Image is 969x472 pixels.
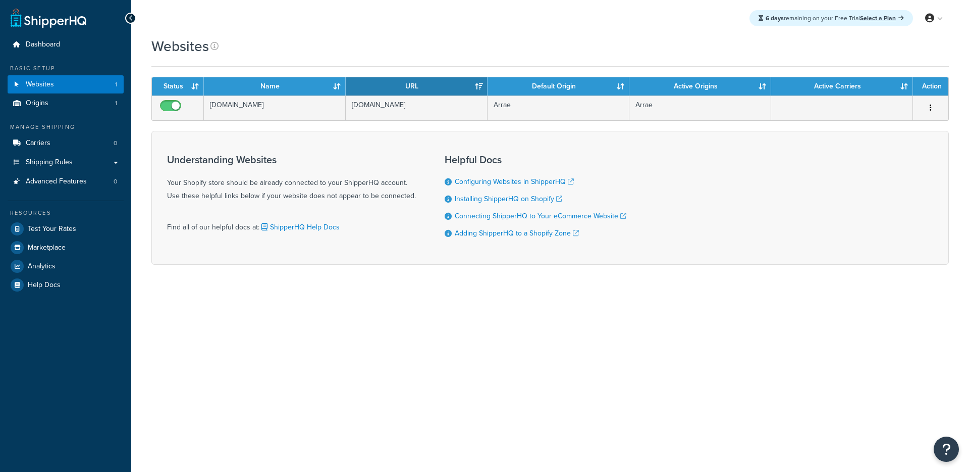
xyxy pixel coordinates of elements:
h3: Helpful Docs [445,154,626,165]
div: Manage Shipping [8,123,124,131]
li: Advanced Features [8,172,124,191]
td: Arrae [629,96,771,120]
a: ShipperHQ Help Docs [259,222,340,232]
a: Carriers 0 [8,134,124,153]
button: Open Resource Center [934,437,959,462]
li: Origins [8,94,124,113]
a: Marketplace [8,239,124,257]
td: [DOMAIN_NAME] [204,96,346,120]
strong: 6 days [766,14,784,23]
a: Adding ShipperHQ to a Shopify Zone [455,228,579,239]
span: Carriers [26,139,50,148]
span: Websites [26,80,54,89]
a: ShipperHQ Home [11,8,86,28]
div: Resources [8,209,124,217]
a: Select a Plan [860,14,904,23]
span: Shipping Rules [26,158,73,167]
th: URL: activate to sort column ascending [346,77,488,96]
span: 0 [114,177,117,186]
a: Analytics [8,257,124,275]
h3: Understanding Websites [167,154,419,165]
span: 0 [114,139,117,148]
a: Origins 1 [8,94,124,113]
a: Websites 1 [8,75,124,94]
a: Installing ShipperHQ on Shopify [455,194,562,204]
span: Marketplace [28,244,66,252]
a: Shipping Rules [8,153,124,172]
span: Analytics [28,262,56,271]
div: Your Shopify store should be already connected to your ShipperHQ account. Use these helpful links... [167,154,419,203]
th: Active Carriers: activate to sort column ascending [771,77,913,96]
td: Arrae [488,96,629,120]
span: Advanced Features [26,177,87,186]
li: Websites [8,75,124,94]
th: Action [913,77,948,96]
a: Configuring Websites in ShipperHQ [455,176,574,187]
th: Default Origin: activate to sort column ascending [488,77,629,96]
div: Basic Setup [8,64,124,73]
span: Dashboard [26,40,60,49]
div: Find all of our helpful docs at: [167,213,419,234]
span: 1 [115,99,117,108]
span: Test Your Rates [28,225,76,233]
span: Origins [26,99,48,108]
th: Name: activate to sort column ascending [204,77,346,96]
td: [DOMAIN_NAME] [346,96,488,120]
h1: Websites [151,36,209,56]
li: Carriers [8,134,124,153]
a: Connecting ShipperHQ to Your eCommerce Website [455,211,626,221]
span: 1 [115,80,117,89]
a: Test Your Rates [8,220,124,238]
th: Status: activate to sort column ascending [152,77,204,96]
a: Dashboard [8,35,124,54]
a: Advanced Features 0 [8,172,124,191]
span: Help Docs [28,281,61,290]
th: Active Origins: activate to sort column ascending [629,77,771,96]
a: Help Docs [8,276,124,294]
div: remaining on your Free Trial [749,10,913,26]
